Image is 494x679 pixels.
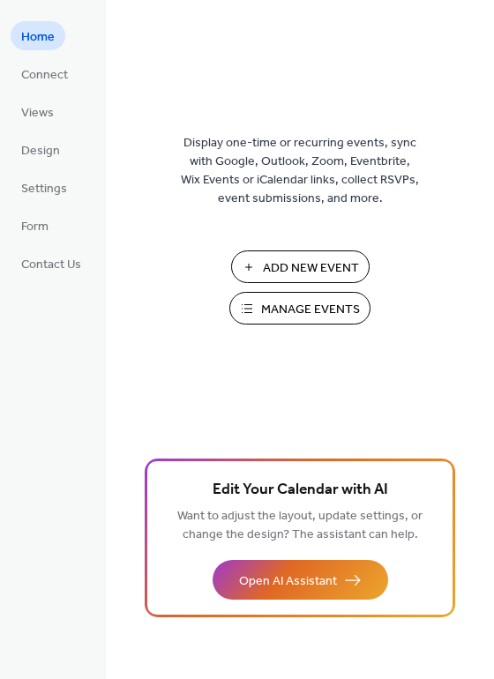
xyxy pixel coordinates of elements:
span: Design [21,142,60,160]
span: Open AI Assistant [239,572,337,591]
span: Edit Your Calendar with AI [213,478,388,503]
button: Open AI Assistant [213,560,388,600]
a: Settings [11,173,78,202]
span: Connect [21,66,68,85]
button: Manage Events [229,292,370,325]
a: Design [11,135,71,164]
span: Settings [21,180,67,198]
span: Views [21,104,54,123]
span: Contact Us [21,256,81,274]
a: Form [11,211,59,240]
span: Home [21,28,55,47]
a: Home [11,21,65,50]
span: Want to adjust the layout, update settings, or change the design? The assistant can help. [177,504,423,547]
a: Views [11,97,64,126]
button: Add New Event [231,250,370,283]
span: Form [21,218,49,236]
a: Contact Us [11,249,92,278]
span: Add New Event [263,259,359,278]
a: Connect [11,59,79,88]
span: Manage Events [261,301,360,319]
span: Display one-time or recurring events, sync with Google, Outlook, Zoom, Eventbrite, Wix Events or ... [181,134,419,208]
